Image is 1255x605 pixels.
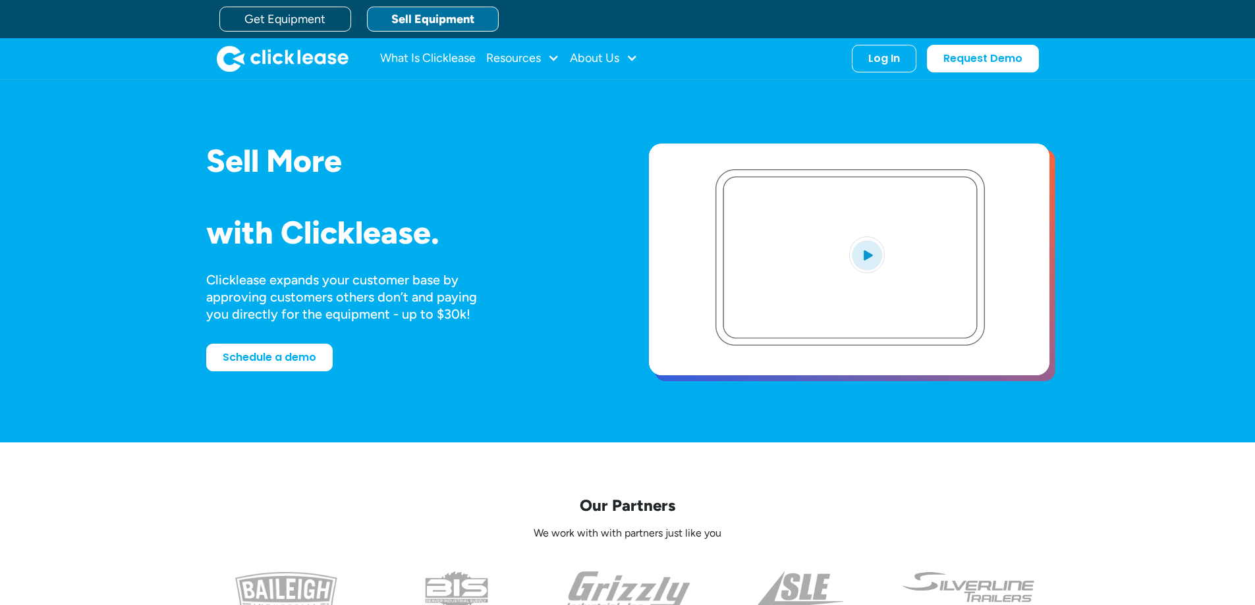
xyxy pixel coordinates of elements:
div: About Us [570,45,638,72]
img: Blue play button logo on a light blue circular background [849,236,885,273]
a: open lightbox [649,144,1049,375]
div: Log In [868,52,900,65]
div: Clicklease expands your customer base by approving customers others don’t and paying you directly... [206,271,501,323]
a: Sell Equipment [367,7,499,32]
a: Request Demo [927,45,1039,72]
div: Resources [486,45,559,72]
h1: Sell More [206,144,607,178]
img: Clicklease logo [217,45,349,72]
h1: with Clicklease. [206,215,607,250]
a: Schedule a demo [206,344,333,371]
p: We work with with partners just like you [206,527,1049,540]
a: home [217,45,349,72]
p: Our Partners [206,495,1049,515]
a: What Is Clicklease [380,45,476,72]
a: Get Equipment [219,7,351,32]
